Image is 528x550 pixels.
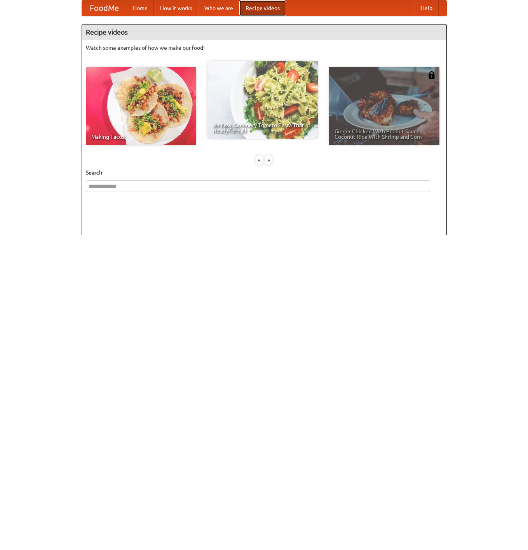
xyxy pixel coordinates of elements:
a: Help [415,0,439,16]
div: » [265,155,272,165]
h4: Recipe videos [82,24,446,40]
h5: Search [86,169,443,176]
a: How it works [154,0,198,16]
div: « [256,155,263,165]
a: Making Tacos [86,67,196,145]
a: Recipe videos [239,0,286,16]
span: Making Tacos [91,134,191,140]
a: FoodMe [82,0,127,16]
a: An Easy, Summery Tomato Pasta That's Ready for Fall [207,61,318,139]
img: 483408.png [428,71,436,79]
p: Watch some examples of how we make our food! [86,44,443,52]
span: An Easy, Summery Tomato Pasta That's Ready for Fall [213,122,312,133]
a: Home [127,0,154,16]
a: Who we are [198,0,239,16]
